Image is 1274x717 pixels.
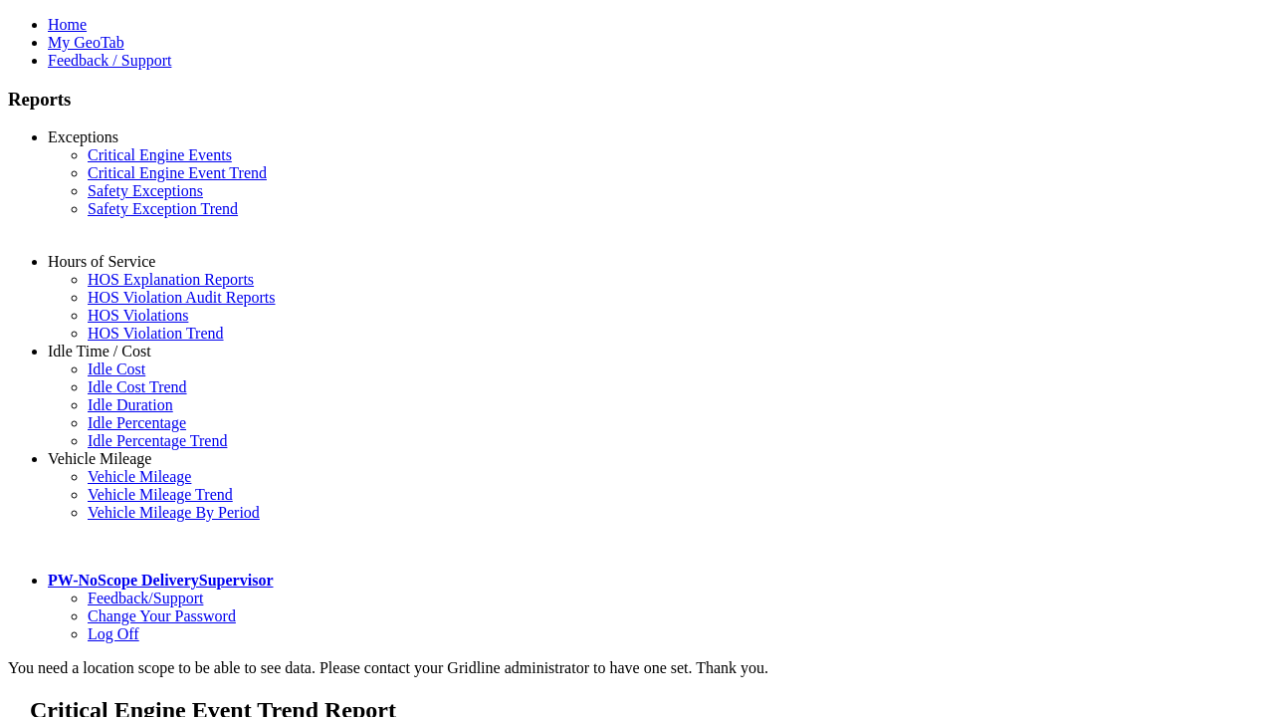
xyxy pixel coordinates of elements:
a: Feedback/Support [88,590,203,606]
a: Idle Cost Trend [88,378,187,395]
a: Exceptions [48,128,118,145]
a: Idle Percentage Trend [88,432,227,449]
a: Idle Percentage [88,414,186,431]
a: Critical Engine Events [88,146,232,163]
a: HOS Explanation Reports [88,271,254,288]
a: Idle Duration [88,396,173,413]
a: Change Your Password [88,607,236,624]
a: Home [48,16,87,33]
a: HOS Violation Audit Reports [88,289,276,306]
a: HOS Violations [88,307,188,324]
a: Log Off [88,625,139,642]
a: Feedback / Support [48,52,171,69]
a: Critical Engine Event Trend [88,164,267,181]
a: PW-NoScope DeliverySupervisor [48,572,273,589]
a: Vehicle Mileage [48,450,151,467]
a: Safety Exceptions [88,182,203,199]
a: My GeoTab [48,34,124,51]
div: You need a location scope to be able to see data. Please contact your Gridline administrator to h... [8,659,1266,677]
a: Vehicle Mileage [88,468,191,485]
a: Vehicle Mileage By Period [88,504,260,521]
h3: Reports [8,89,1266,111]
a: Vehicle Mileage Trend [88,486,233,503]
a: Safety Exception Trend [88,200,238,217]
a: HOS Violation Trend [88,325,224,342]
a: Idle Cost [88,360,145,377]
a: Idle Time / Cost [48,343,151,359]
a: Hours of Service [48,253,155,270]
